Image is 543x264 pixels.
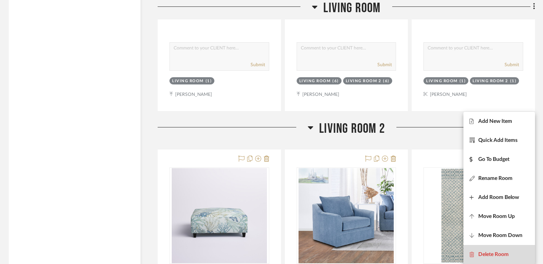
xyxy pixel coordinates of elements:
span: Go To Budget [478,156,509,163]
span: Move Room Up [478,213,515,220]
span: Add Room Below [478,194,519,201]
span: Quick Add Items [478,137,517,144]
span: Add New Item [478,118,512,125]
span: Delete Room [478,251,509,258]
span: Rename Room [478,175,513,182]
span: Move Room Down [478,232,522,239]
